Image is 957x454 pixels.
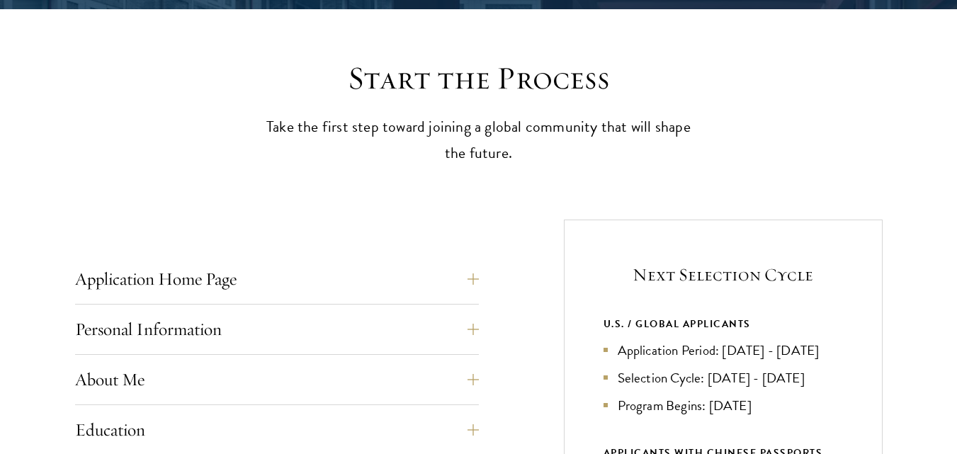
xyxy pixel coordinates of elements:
[604,340,843,361] li: Application Period: [DATE] - [DATE]
[604,395,843,416] li: Program Begins: [DATE]
[604,368,843,388] li: Selection Cycle: [DATE] - [DATE]
[604,263,843,287] h5: Next Selection Cycle
[75,413,479,447] button: Education
[259,114,698,166] p: Take the first step toward joining a global community that will shape the future.
[75,363,479,397] button: About Me
[604,315,843,333] div: U.S. / GLOBAL APPLICANTS
[75,262,479,296] button: Application Home Page
[259,59,698,98] h2: Start the Process
[75,312,479,346] button: Personal Information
